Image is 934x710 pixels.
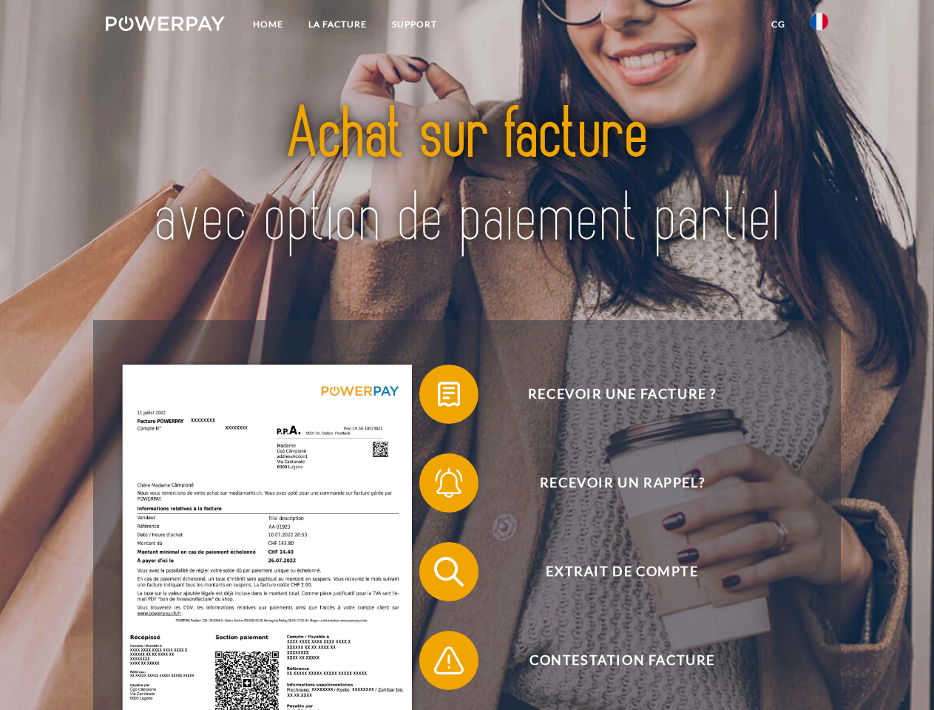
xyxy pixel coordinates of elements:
[759,11,798,38] a: CG
[419,365,804,424] button: Recevoir une facture ?
[106,16,225,31] img: logo-powerpay-white.svg
[296,11,379,38] a: LA FACTURE
[441,631,803,690] span: Contestation Facture
[379,11,450,38] a: Support
[430,642,467,679] img: qb_warning.svg
[430,553,467,590] img: qb_search.svg
[811,13,828,30] img: fr
[441,542,803,601] span: Extrait de compte
[441,365,803,424] span: Recevoir une facture ?
[419,631,804,690] button: Contestation Facture
[430,376,467,413] img: qb_bill.svg
[430,464,467,501] img: qb_bell.svg
[419,542,804,601] button: Extrait de compte
[141,71,793,283] img: title-powerpay_fr.svg
[419,453,804,513] button: Recevoir un rappel?
[240,11,296,38] a: Home
[441,453,803,513] span: Recevoir un rappel?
